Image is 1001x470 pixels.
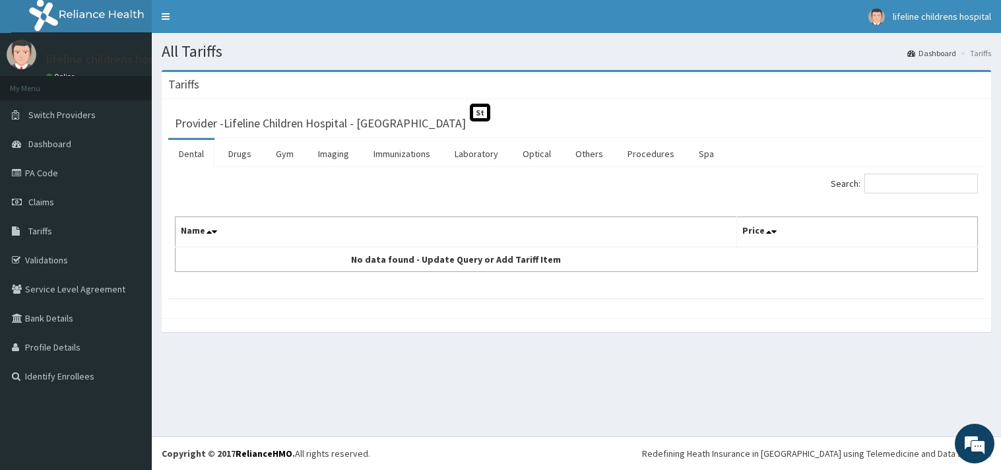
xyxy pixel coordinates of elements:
a: Immunizations [363,140,441,168]
img: User Image [7,40,36,69]
li: Tariffs [957,48,991,59]
img: User Image [868,9,885,25]
strong: Copyright © 2017 . [162,448,295,459]
th: Name [176,217,737,248]
footer: All rights reserved. [152,436,1001,470]
td: No data found - Update Query or Add Tariff Item [176,247,737,272]
a: Dental [168,140,214,168]
div: Redefining Heath Insurance in [GEOGRAPHIC_DATA] using Telemedicine and Data Science! [642,447,991,460]
span: Switch Providers [28,109,96,121]
h3: Provider - Lifeline Children Hospital - [GEOGRAPHIC_DATA] [175,117,466,129]
a: Spa [688,140,725,168]
h3: Tariffs [168,79,199,90]
a: Imaging [307,140,360,168]
span: Tariffs [28,225,52,237]
a: Laboratory [444,140,509,168]
span: lifeline childrens hospital [893,11,991,22]
span: Claims [28,196,54,208]
a: Online [46,72,78,81]
p: lifeline childrens hospital [46,53,178,65]
h1: All Tariffs [162,43,991,60]
input: Search: [864,174,978,193]
label: Search: [831,174,978,193]
span: St [470,104,490,121]
a: Optical [512,140,562,168]
th: Price [737,217,978,248]
a: Dashboard [907,48,956,59]
a: Drugs [218,140,262,168]
a: Others [565,140,614,168]
span: Dashboard [28,138,71,150]
a: Procedures [617,140,685,168]
a: RelianceHMO [236,448,292,459]
a: Gym [265,140,304,168]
